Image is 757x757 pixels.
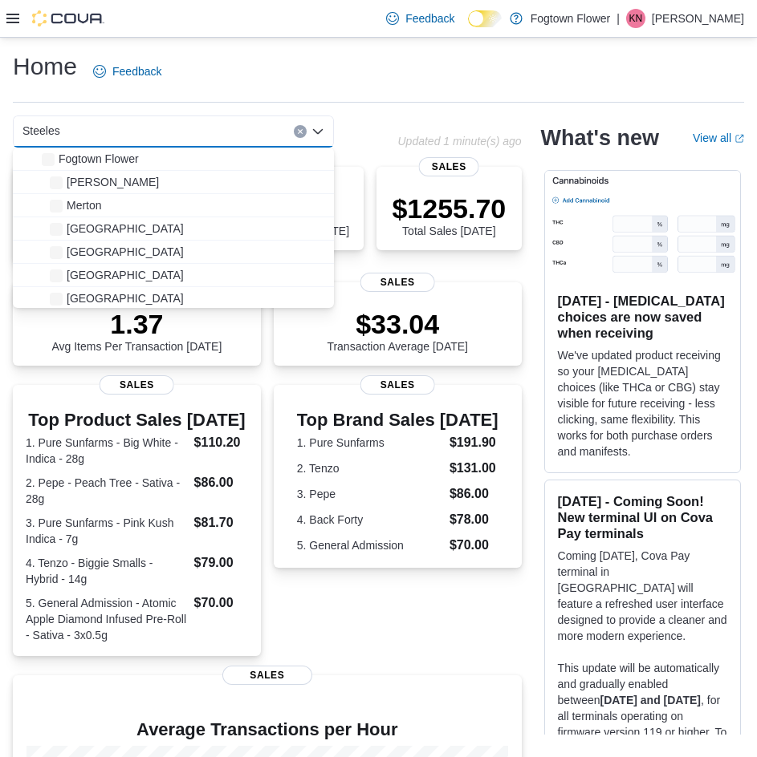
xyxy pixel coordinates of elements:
[327,308,468,353] div: Transaction Average [DATE]
[59,151,139,167] span: Fogtown Flower
[297,460,443,476] dt: 2. Tenzo
[541,125,659,151] h2: What's new
[617,9,620,28] p: |
[468,27,469,28] span: Dark Mode
[194,553,248,573] dd: $79.00
[360,273,435,292] span: Sales
[297,435,443,451] dt: 1. Pure Sunfarms
[26,475,188,507] dt: 2. Pepe - Peach Tree - Sativa - 28g
[450,433,499,452] dd: $191.90
[311,125,324,138] button: Close list of options
[26,720,509,739] h4: Average Transactions per Hour
[67,197,102,213] span: Merton
[450,536,499,555] dd: $70.00
[194,473,248,492] dd: $86.00
[112,63,161,79] span: Feedback
[294,125,307,138] button: Clear input
[297,411,499,430] h3: Top Brand Sales [DATE]
[735,134,744,144] svg: External link
[13,51,77,83] h1: Home
[13,148,334,171] button: Fogtown Flower
[100,375,174,395] span: Sales
[652,9,744,28] p: [PERSON_NAME]
[450,484,499,504] dd: $86.00
[468,10,502,27] input: Dark Mode
[51,308,222,353] div: Avg Items Per Transaction [DATE]
[67,221,184,237] span: [GEOGRAPHIC_DATA]
[392,192,506,225] p: $1255.70
[558,347,727,459] p: We've updated product receiving so your [MEDICAL_DATA] choices (like THCa or CBG) stay visible fo...
[360,375,435,395] span: Sales
[327,308,468,340] p: $33.04
[297,537,443,553] dt: 5. General Admission
[26,435,188,467] dt: 1. Pure Sunfarms - Big White - Indica - 28g
[380,2,461,34] a: Feedback
[87,55,168,87] a: Feedback
[222,666,312,685] span: Sales
[558,493,727,541] h3: [DATE] - Coming Soon! New terminal UI on Cova Pay terminals
[397,135,521,148] p: Updated 1 minute(s) ago
[26,555,188,587] dt: 4. Tenzo - Biggie Smalls - Hybrid - 14g
[629,9,643,28] span: KN
[32,10,104,26] img: Cova
[531,9,611,28] p: Fogtown Flower
[13,171,334,194] button: [PERSON_NAME]
[419,157,479,176] span: Sales
[450,459,499,478] dd: $131.00
[51,308,222,340] p: 1.37
[626,9,645,28] div: Kevon Neiven
[392,192,506,237] div: Total Sales [DATE]
[13,287,334,310] button: [GEOGRAPHIC_DATA]
[26,515,188,547] dt: 3. Pure Sunfarms - Pink Kush Indica - 7g
[26,411,248,430] h3: Top Product Sales [DATE]
[405,10,454,26] span: Feedback
[13,241,334,264] button: [GEOGRAPHIC_DATA]
[67,244,184,260] span: [GEOGRAPHIC_DATA]
[13,217,334,241] button: [GEOGRAPHIC_DATA]
[194,513,248,532] dd: $81.70
[297,512,443,528] dt: 4. Back Forty
[13,148,334,334] div: Choose from the following options
[13,194,334,217] button: Merton
[22,121,60,140] span: Steeles
[194,433,248,452] dd: $110.20
[194,593,248,613] dd: $70.00
[67,267,184,283] span: [GEOGRAPHIC_DATA]
[693,132,744,144] a: View allExternal link
[67,290,184,306] span: [GEOGRAPHIC_DATA]
[13,264,334,287] button: [GEOGRAPHIC_DATA]
[558,548,727,644] p: Coming [DATE], Cova Pay terminal in [GEOGRAPHIC_DATA] will feature a refreshed user interface des...
[67,174,159,190] span: [PERSON_NAME]
[450,510,499,529] dd: $78.00
[26,595,188,643] dt: 5. General Admission - Atomic Apple Diamond Infused Pre-Roll - Sativa - 3x0.5g
[558,293,727,341] h3: [DATE] - [MEDICAL_DATA] choices are now saved when receiving
[297,486,443,502] dt: 3. Pepe
[600,694,701,706] strong: [DATE] and [DATE]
